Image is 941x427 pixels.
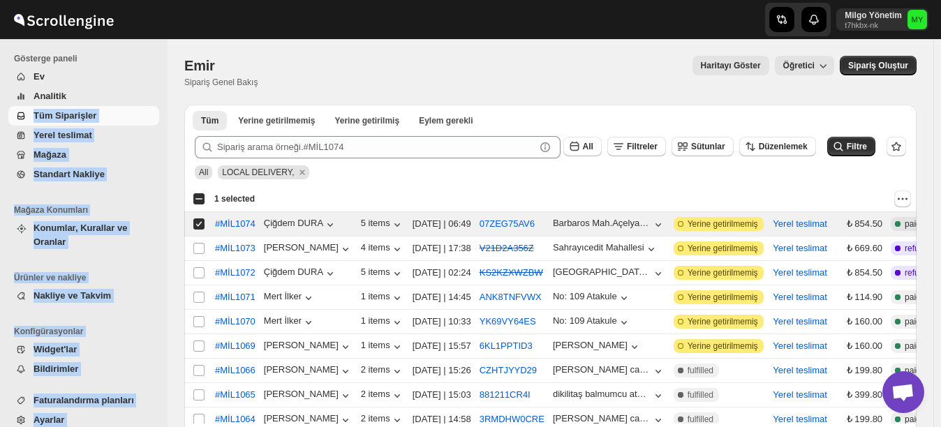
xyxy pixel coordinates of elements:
button: 881211CR4I [480,389,531,400]
div: Açık sohbet [882,371,924,413]
button: [PERSON_NAME] [553,340,642,354]
div: ₺ 199.80 [847,412,882,426]
span: Sütunlar [691,142,725,151]
button: 2 items [361,389,404,403]
span: Filtre [847,142,867,151]
button: 1 items [361,291,404,305]
div: [DATE] | 02:24 [413,266,471,280]
button: [PERSON_NAME] [264,364,353,378]
span: Mağaza [34,149,66,160]
span: LOCAL DELIVERY, [222,167,294,177]
span: Yerine getirilmemiş [238,115,315,126]
button: Yerel teslimat [773,316,827,327]
div: [DATE] | 15:57 [413,339,471,353]
span: Faturalandırma planları [34,395,134,405]
button: #MİL1074 [207,213,264,235]
div: No: 109 Atakule [553,315,617,326]
button: YK69VY64ES [480,316,536,327]
span: Emir [184,58,215,73]
button: CZHTJYYD29 [480,365,537,375]
span: #MİL1066 [215,364,255,377]
button: #MİL1070 [207,310,264,333]
span: Yerine getirilmemiş [688,267,758,278]
button: Yerel teslimat [773,243,827,253]
div: dikilitaş balmumcu atakule kat 10 [553,389,651,399]
button: All [193,111,227,130]
span: #MİL1065 [215,388,255,402]
span: Düzenlemek [759,142,808,151]
button: Fulfilled [326,111,408,130]
div: ₺ 399.80 [847,388,882,402]
button: Bildirimler [8,359,159,379]
button: Sütunlar [672,137,734,156]
button: 5 items [361,267,404,280]
span: refunded [905,243,938,254]
div: Barbaros Mah.Açelya Sokağı Ağaoğlu Moontown Sitesi A1-2 Blok D:8 [553,218,651,228]
div: [PERSON_NAME] [264,242,353,256]
button: ActionNeeded [410,111,481,130]
button: Çiğdem DURA [264,267,337,280]
button: #MİL1066 [207,359,264,382]
span: Milgo Yönetim [907,10,927,29]
button: Mert İlker [264,315,316,329]
button: Çiğdem DURA [264,218,337,232]
button: No: 109 Atakule [553,315,631,329]
span: Eylem gerekli [419,115,473,126]
button: Mert İlker [264,291,316,305]
span: #MİL1064 [215,412,255,426]
img: ScrollEngine [11,2,116,37]
button: Faturalandırma planları [8,391,159,410]
button: Yerel teslimat [773,218,827,229]
button: V21D2A356Z [480,243,534,253]
div: Sahrayıcedit Mahallesi [553,242,644,253]
button: KS2KZXWZBW [480,267,543,278]
span: paid [905,316,921,327]
button: 1 items [361,340,404,354]
span: paid [905,414,921,425]
span: Widget'lar [34,344,77,354]
button: Yerel teslimat [773,365,827,375]
div: [PERSON_NAME] [264,340,353,354]
span: #MİL1074 [215,217,255,231]
p: Sipariş Genel Bakış [184,77,258,88]
span: Mağaza Konumları [14,204,161,216]
button: Unfulfilled [230,111,323,130]
span: paid [905,340,921,352]
button: #MİL1071 [207,286,264,308]
span: Tüm Siparişler [34,110,96,121]
button: [PERSON_NAME] [264,413,353,427]
button: Yerel teslimat [773,414,827,424]
button: 07ZEG75AV6 [480,218,535,229]
div: No: 109 Atakule [553,291,617,301]
span: Standart Nakliye [34,169,105,179]
button: Filtre [827,137,875,156]
button: User menu [836,8,928,31]
div: [PERSON_NAME] caddesi no 79 ulus [553,364,651,375]
button: #MİL1069 [207,335,264,357]
span: Konumlar, Kurallar ve Oranlar [34,223,127,247]
button: Barbaros Mah.Açelya Sokağı Ağaoğlu Moontown Sitesi A1-2 Blok D:8 [553,218,665,232]
button: Map action label [692,56,769,75]
button: 4 items [361,242,404,256]
button: Remove [296,166,309,179]
span: Bildirimler [34,364,78,374]
span: Yerine getirilmemiş [688,340,758,352]
button: Tüm Siparişler [8,106,159,126]
span: fulfilled [688,389,713,400]
span: #MİL1072 [215,266,255,280]
span: Analitik [34,91,66,101]
button: 2 items [361,413,404,427]
button: #MİL1072 [207,262,264,284]
div: [PERSON_NAME] caddesi no 79 ulus [553,413,651,424]
span: Konfigürasyonlar [14,326,161,337]
div: [GEOGRAPHIC_DATA] Açelya Sokak Ağaoğlu Moontown Sitesi A1-2 Blok D:8 [553,267,651,277]
span: Haritayı Göster [701,60,761,71]
span: Tüm [201,115,218,126]
span: All [199,167,208,177]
